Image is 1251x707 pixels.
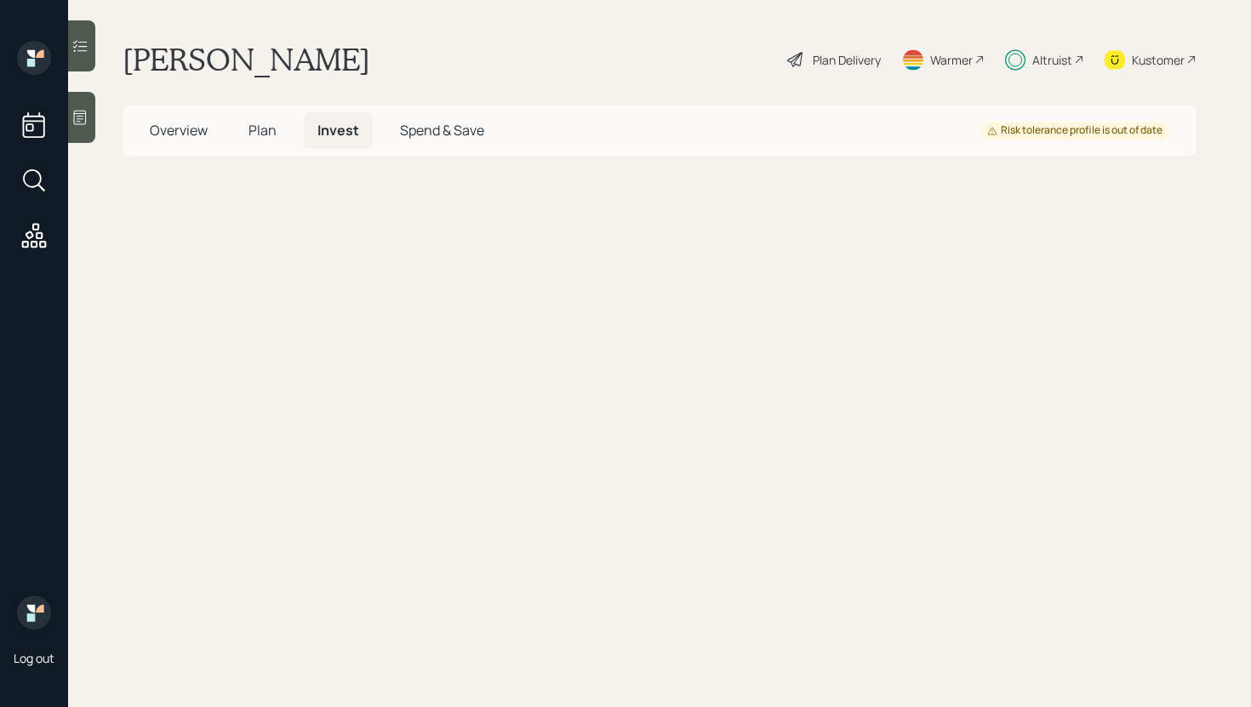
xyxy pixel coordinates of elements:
[14,650,54,666] div: Log out
[17,596,51,630] img: retirable_logo.png
[1032,51,1072,69] div: Altruist
[813,51,881,69] div: Plan Delivery
[317,121,359,140] span: Invest
[930,51,973,69] div: Warmer
[987,123,1162,138] div: Risk tolerance profile is out of date
[123,41,370,78] h1: [PERSON_NAME]
[400,121,484,140] span: Spend & Save
[248,121,277,140] span: Plan
[1132,51,1185,69] div: Kustomer
[150,121,208,140] span: Overview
